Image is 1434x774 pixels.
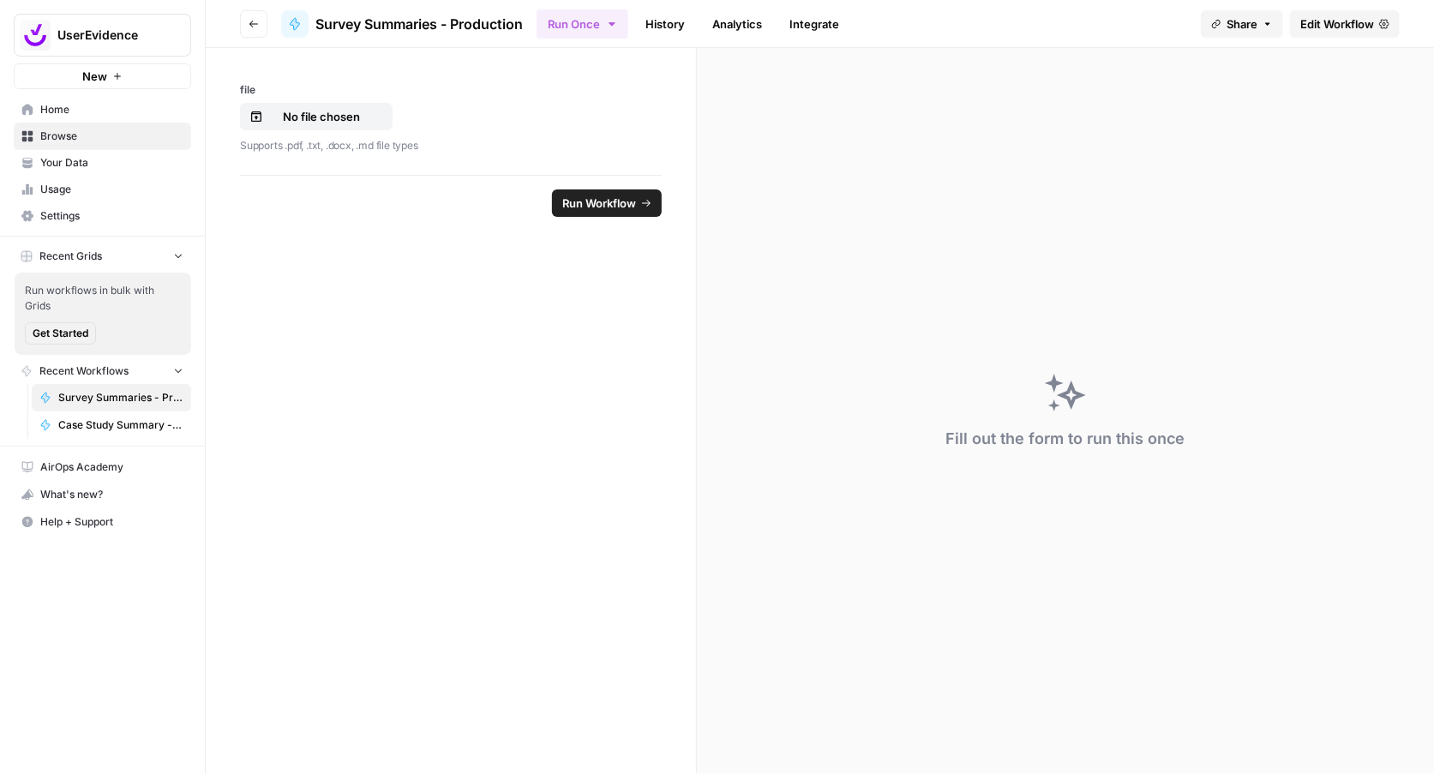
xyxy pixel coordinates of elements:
a: Browse [14,123,191,150]
img: UserEvidence Logo [20,20,51,51]
button: Share [1201,10,1283,38]
span: Help + Support [40,514,183,530]
span: Edit Workflow [1300,15,1374,33]
span: Run Workflow [562,195,636,212]
button: Run Workflow [552,189,662,217]
a: Settings [14,202,191,230]
button: Workspace: UserEvidence [14,14,191,57]
span: Recent Grids [39,249,102,264]
button: Help + Support [14,508,191,536]
p: Supports .pdf, .txt, .docx, .md file types [240,137,662,154]
a: Survey Summaries - Production [32,384,191,411]
button: Get Started [25,322,96,345]
span: Survey Summaries - Production [58,390,183,405]
span: Home [40,102,183,117]
p: No file chosen [267,108,376,125]
span: AirOps Academy [40,459,183,475]
div: Fill out the form to run this once [946,427,1185,451]
a: History [635,10,695,38]
a: AirOps Academy [14,453,191,481]
div: What's new? [15,482,190,507]
a: Analytics [702,10,772,38]
span: Survey Summaries - Production [315,14,523,34]
span: UserEvidence [57,27,161,44]
button: No file chosen [240,103,393,130]
span: Share [1227,15,1257,33]
span: Usage [40,182,183,197]
span: New [82,68,107,85]
button: Run Once [537,9,628,39]
button: Recent Workflows [14,358,191,384]
a: Your Data [14,149,191,177]
span: Browse [40,129,183,144]
span: Run workflows in bulk with Grids [25,283,181,314]
span: Settings [40,208,183,224]
a: Usage [14,176,191,203]
span: Recent Workflows [39,363,129,379]
a: Case Study Summary - [DATE] Version - Dev [32,411,191,439]
span: Get Started [33,326,88,341]
a: Integrate [779,10,849,38]
label: file [240,82,662,98]
button: What's new? [14,481,191,508]
a: Survey Summaries - Production [281,10,523,38]
a: Home [14,96,191,123]
button: New [14,63,191,89]
span: Your Data [40,155,183,171]
a: Edit Workflow [1290,10,1400,38]
button: Recent Grids [14,243,191,269]
span: Case Study Summary - [DATE] Version - Dev [58,417,183,433]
